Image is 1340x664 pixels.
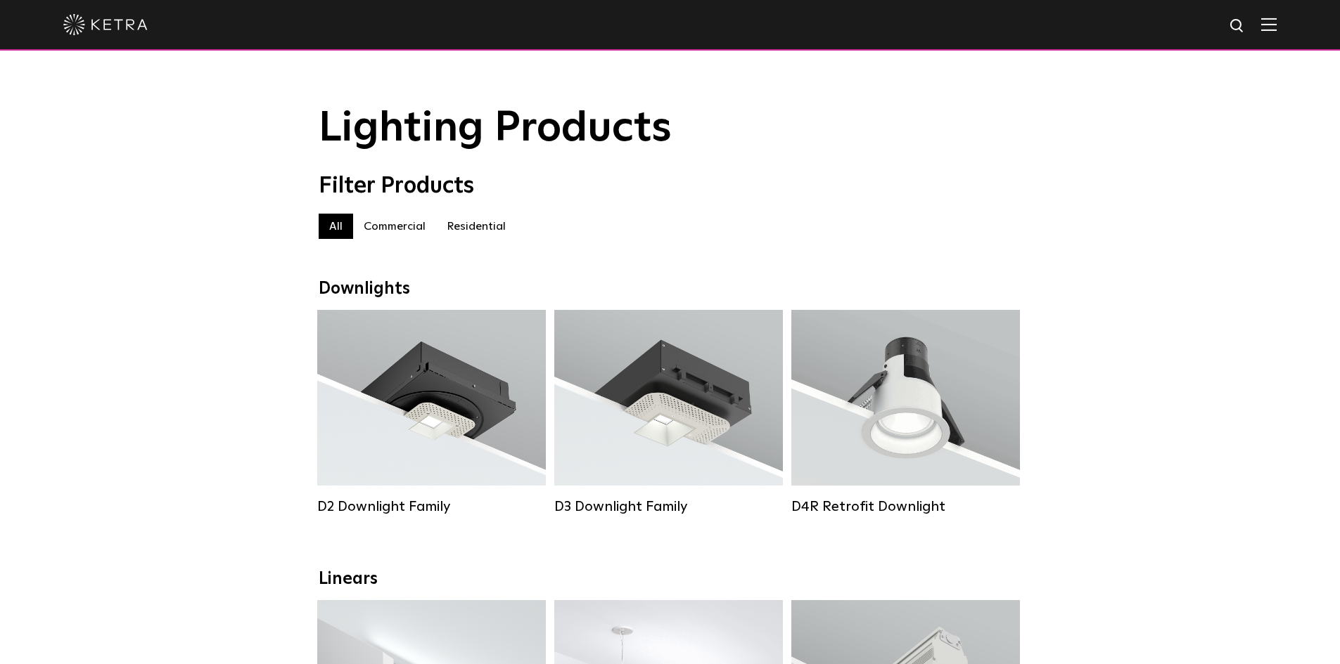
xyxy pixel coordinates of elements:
a: D2 Downlight Family Lumen Output:1200Colors:White / Black / Gloss Black / Silver / Bronze / Silve... [317,310,546,522]
img: Hamburger%20Nav.svg [1261,18,1277,31]
label: All [319,214,353,239]
div: Linears [319,569,1022,590]
div: D2 Downlight Family [317,498,546,515]
label: Commercial [353,214,436,239]
a: D3 Downlight Family Lumen Output:700 / 900 / 1100Colors:White / Black / Silver / Bronze / Paintab... [554,310,783,522]
a: D4R Retrofit Downlight Lumen Output:800Colors:White / BlackBeam Angles:15° / 25° / 40° / 60°Watta... [791,310,1020,522]
div: Downlights [319,279,1022,299]
label: Residential [436,214,516,239]
div: Filter Products [319,173,1022,200]
img: search icon [1229,18,1246,35]
div: D3 Downlight Family [554,498,783,515]
span: Lighting Products [319,108,672,150]
div: D4R Retrofit Downlight [791,498,1020,515]
img: ketra-logo-2019-white [63,14,148,35]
